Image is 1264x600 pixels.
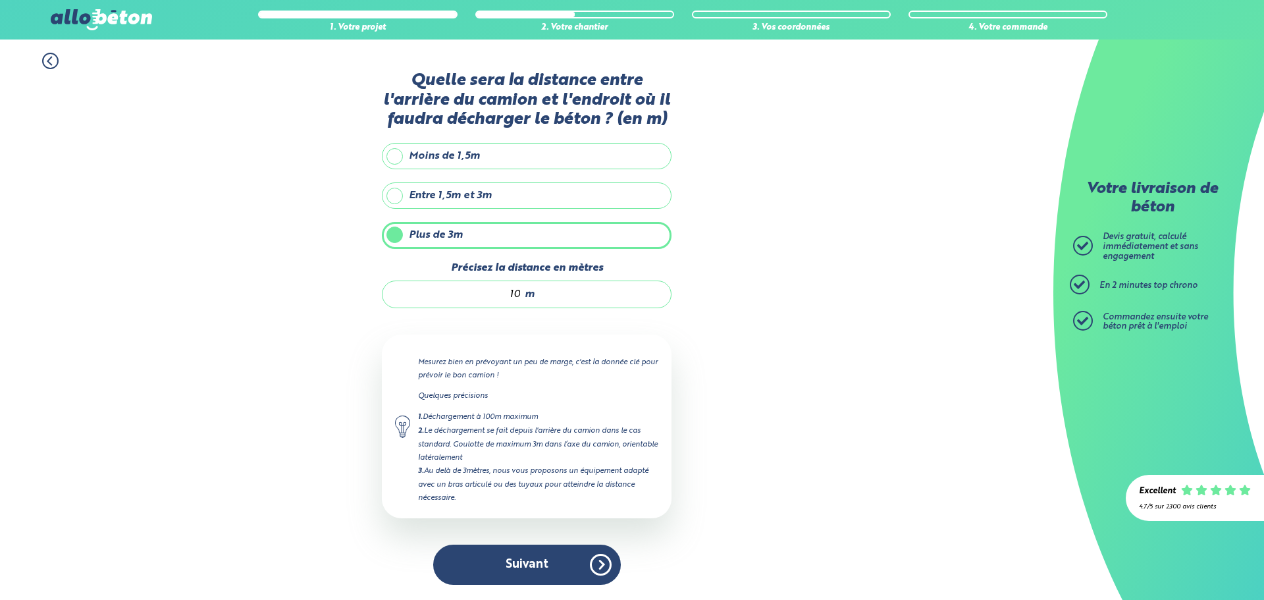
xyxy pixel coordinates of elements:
strong: 2. [418,427,424,435]
div: 1. Votre projet [258,23,457,33]
label: Quelle sera la distance entre l'arrière du camion et l'endroit où il faudra décharger le béton ? ... [382,71,671,129]
div: Déchargement à 100m maximum [418,410,658,424]
p: Votre livraison de béton [1076,180,1228,217]
div: 4.7/5 sur 2300 avis clients [1139,503,1251,510]
strong: 1. [418,414,423,421]
div: Le déchargement se fait depuis l'arrière du camion dans le cas standard. Goulotte de maximum 3m d... [418,424,658,464]
span: Devis gratuit, calculé immédiatement et sans engagement [1103,232,1198,260]
label: Plus de 3m [382,222,671,248]
img: allobéton [51,9,152,30]
p: Quelques précisions [418,389,658,402]
button: Suivant [433,545,621,585]
label: Entre 1,5m et 3m [382,182,671,209]
label: Moins de 1,5m [382,143,671,169]
label: Précisez la distance en mètres [382,262,671,274]
div: Au delà de 3mètres, nous vous proposons un équipement adapté avec un bras articulé ou des tuyaux ... [418,464,658,505]
span: Commandez ensuite votre béton prêt à l'emploi [1103,313,1208,331]
div: 4. Votre commande [908,23,1107,33]
div: 3. Vos coordonnées [692,23,891,33]
span: En 2 minutes top chrono [1099,281,1198,290]
p: Mesurez bien en prévoyant un peu de marge, c'est la donnée clé pour prévoir le bon camion ! [418,356,658,382]
span: m [525,288,535,300]
strong: 3. [418,468,424,475]
div: Excellent [1139,487,1176,497]
iframe: Help widget launcher [1147,549,1250,586]
div: 2. Votre chantier [475,23,674,33]
input: 0 [396,288,521,301]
